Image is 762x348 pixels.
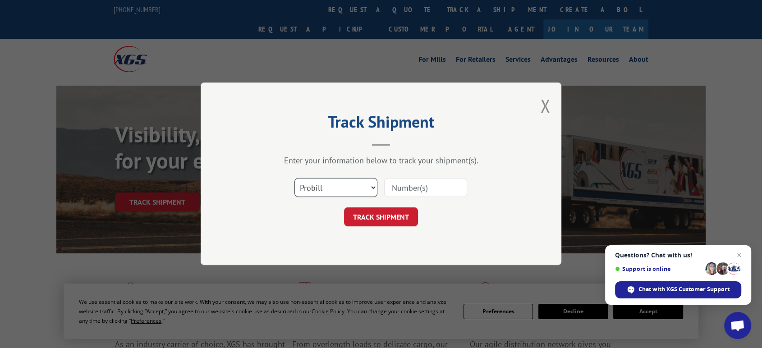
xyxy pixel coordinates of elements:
[615,252,741,259] span: Questions? Chat with us!
[615,266,702,272] span: Support is online
[724,312,751,339] div: Open chat
[344,208,418,227] button: TRACK SHIPMENT
[246,156,516,166] div: Enter your information below to track your shipment(s).
[638,285,730,293] span: Chat with XGS Customer Support
[384,179,467,197] input: Number(s)
[540,94,550,118] button: Close modal
[734,250,744,261] span: Close chat
[246,115,516,133] h2: Track Shipment
[615,281,741,298] div: Chat with XGS Customer Support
